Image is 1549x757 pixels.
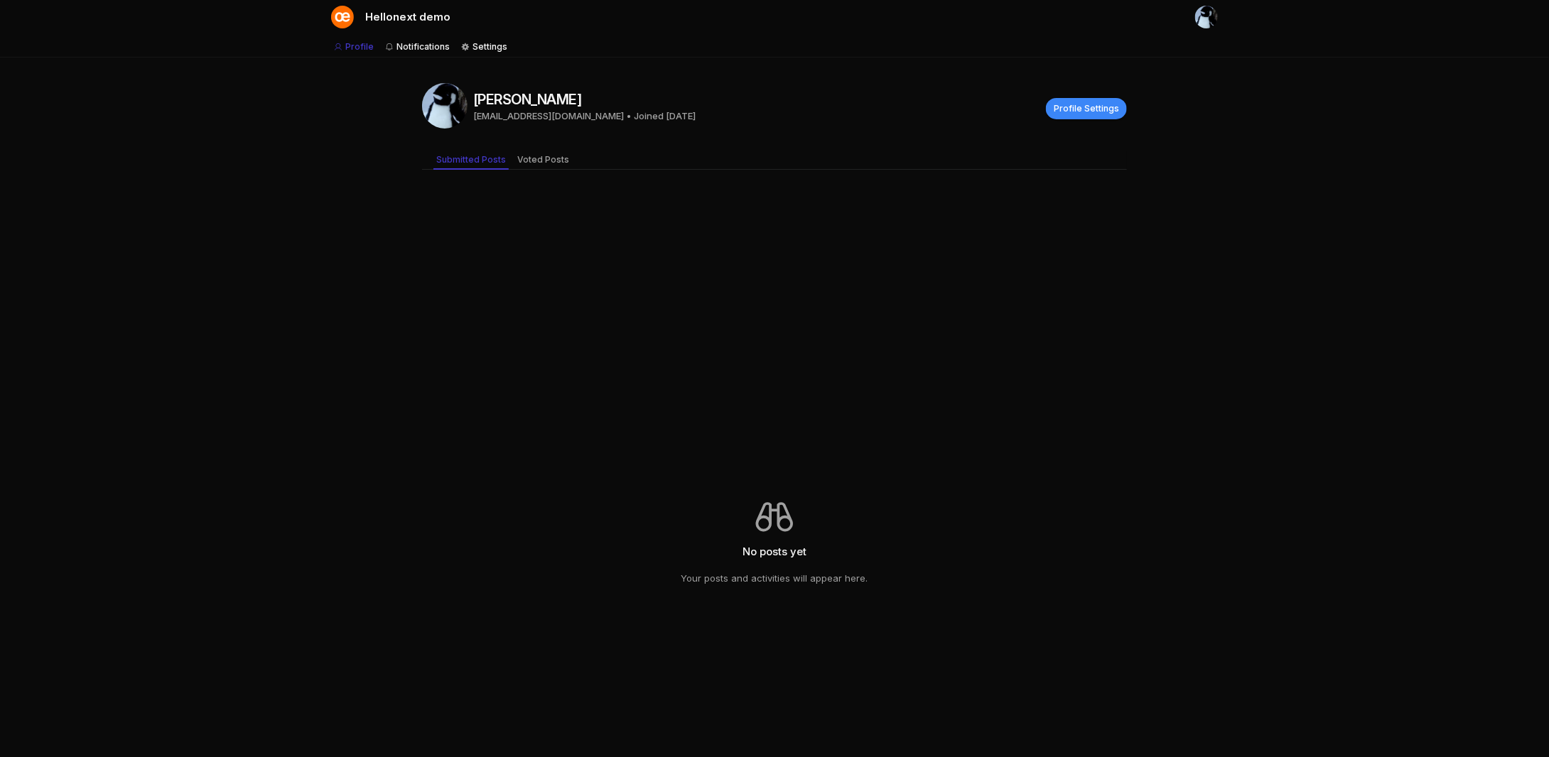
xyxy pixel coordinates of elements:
a: Hellonext demoHellonext demo [331,6,450,28]
div: Joined [DATE] [634,109,696,123]
span: Profile [345,41,374,53]
a: Profile Settings [1046,98,1127,119]
span: No posts yet [743,545,806,558]
span: Notifications [396,41,450,53]
img: Mario Wu [422,83,468,129]
span: Settings [473,41,507,53]
img: Hellonext demo [331,6,354,28]
span: Submitted Posts [436,154,506,165]
a: Profile [328,38,379,55]
a: Voted Posts [514,151,572,170]
a: Notifications [379,38,455,55]
h3: [PERSON_NAME] [473,89,696,109]
img: Mario Wu [1195,6,1218,28]
p: Your posts and activities will appear here. [681,572,868,585]
span: Hellonext demo [365,9,450,26]
div: [EMAIL_ADDRESS][DOMAIN_NAME] [473,109,624,123]
span: Profile Settings [1054,103,1119,114]
a: Submitted Posts [433,151,509,170]
span: Voted Posts [517,154,569,165]
a: Settings [455,38,513,55]
span: • [627,109,631,123]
